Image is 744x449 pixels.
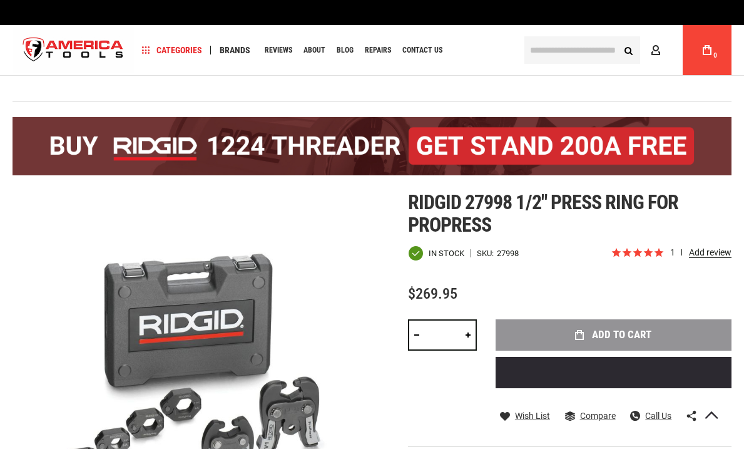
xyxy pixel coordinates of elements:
span: About [303,46,325,54]
img: BOGO: Buy the RIDGID® 1224 Threader (26092), get the 92467 200A Stand FREE! [13,117,731,175]
a: Repairs [359,42,397,59]
span: $269.95 [408,285,457,302]
a: 0 [695,25,719,75]
span: Reviews [265,46,292,54]
span: review [681,249,682,255]
span: 0 [713,52,717,59]
span: In stock [429,249,464,257]
strong: SKU [477,249,497,257]
a: Call Us [630,410,671,421]
img: America Tools [13,27,134,74]
a: Brands [214,42,256,59]
span: Rated 5.0 out of 5 stars 1 reviews [611,246,731,260]
span: Contact Us [402,46,442,54]
a: Reviews [259,42,298,59]
div: 27998 [497,249,519,257]
span: Compare [580,411,616,420]
span: Categories [142,46,202,54]
a: Wish List [500,410,550,421]
div: Availability [408,245,464,261]
a: Contact Us [397,42,448,59]
span: Brands [220,46,250,54]
span: Blog [337,46,354,54]
a: Compare [565,410,616,421]
span: Ridgid 27998 1/2" press ring for propress [408,190,678,237]
span: Repairs [365,46,391,54]
a: Categories [136,42,208,59]
span: Wish List [515,411,550,420]
span: Call Us [645,411,671,420]
a: store logo [13,27,134,74]
a: Blog [331,42,359,59]
a: About [298,42,331,59]
span: 1 reviews [670,247,731,257]
button: Search [616,38,640,62]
